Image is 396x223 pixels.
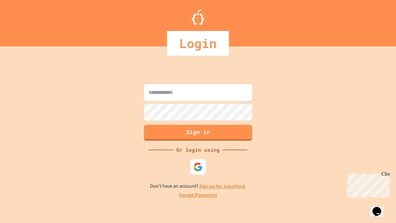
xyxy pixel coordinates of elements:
button: Sign in [144,125,252,141]
a: Sign up for JuiceMind. [199,183,246,190]
img: Logo.svg [192,9,204,25]
div: Login [167,31,229,56]
div: Or login using [173,146,223,154]
div: Chat with us now!Close [2,2,43,39]
iframe: chat widget [345,171,390,198]
a: Forgot Password [179,192,217,199]
p: Don't have an account? [150,182,246,190]
img: google-icon.svg [193,162,203,172]
iframe: chat widget [370,198,390,217]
